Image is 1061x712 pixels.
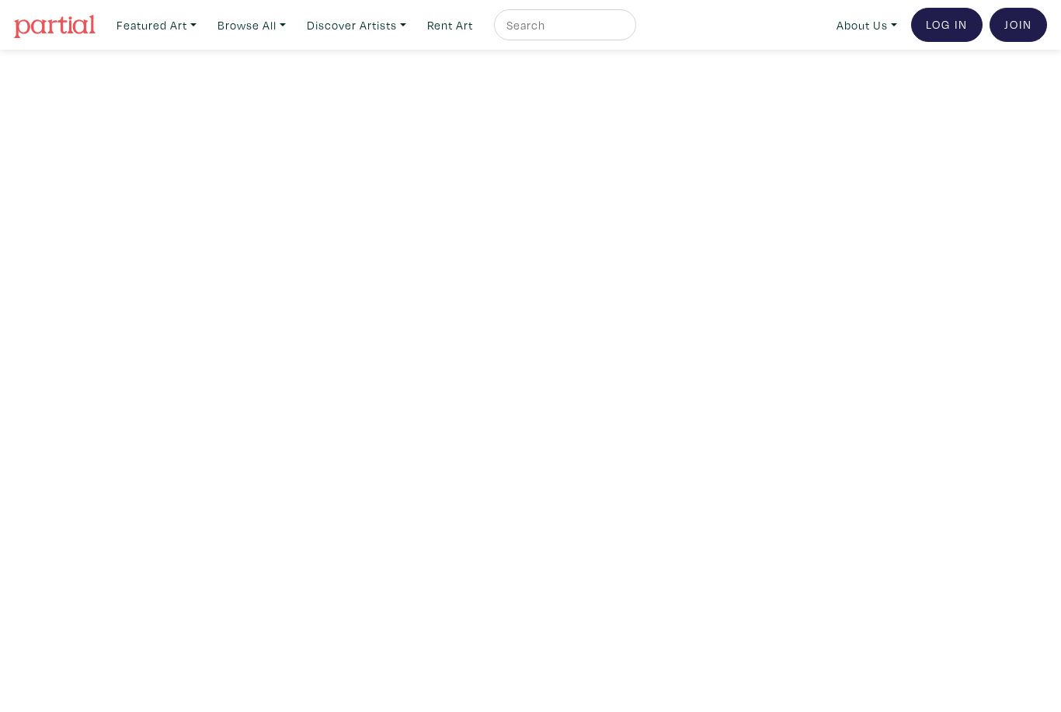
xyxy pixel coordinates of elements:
a: Discover Artists [300,9,413,41]
a: Rent Art [420,9,480,41]
a: Browse All [210,9,293,41]
a: Join [990,8,1047,42]
a: Log In [911,8,983,42]
a: About Us [830,9,904,41]
a: Featured Art [110,9,204,41]
input: Search [505,16,621,35]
